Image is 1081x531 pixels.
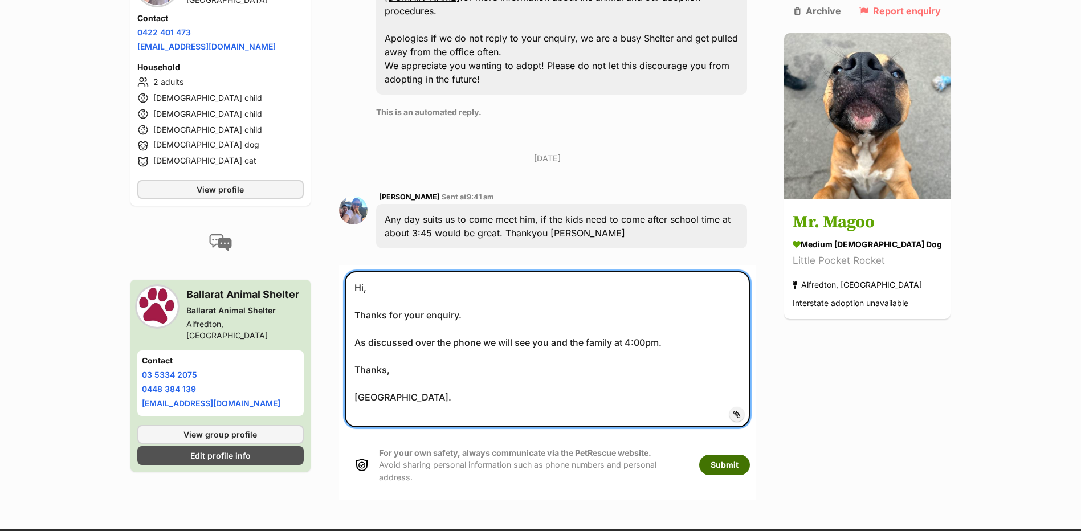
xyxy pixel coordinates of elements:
[186,287,304,303] h3: Ballarat Animal Shelter
[137,91,304,105] li: [DEMOGRAPHIC_DATA] child
[379,193,440,201] span: [PERSON_NAME]
[793,239,942,251] div: medium [DEMOGRAPHIC_DATA] Dog
[190,450,251,461] span: Edit profile info
[186,318,304,341] div: Alfredton, [GEOGRAPHIC_DATA]
[793,299,908,308] span: Interstate adoption unavailable
[137,155,304,169] li: [DEMOGRAPHIC_DATA] cat
[442,193,494,201] span: Sent at
[137,75,304,89] li: 2 adults
[186,305,304,316] div: Ballarat Animal Shelter
[137,180,304,199] a: View profile
[137,13,304,24] h4: Contact
[379,448,651,458] strong: For your own safety, always communicate via the PetRescue website.
[793,277,922,293] div: Alfredton, [GEOGRAPHIC_DATA]
[793,254,942,269] div: Little Pocket Rocket
[137,287,177,326] img: Ballarat Animal Shelter profile pic
[137,446,304,465] a: Edit profile info
[699,455,750,475] button: Submit
[784,202,951,320] a: Mr. Magoo medium [DEMOGRAPHIC_DATA] Dog Little Pocket Rocket Alfredton, [GEOGRAPHIC_DATA] Interst...
[137,425,304,444] a: View group profile
[209,234,232,251] img: conversation-icon-4a6f8262b818ee0b60e3300018af0b2d0b884aa5de6e9bcb8d3d4eeb1a70a7c4.svg
[376,106,747,118] p: This is an automated reply.
[142,355,300,366] h4: Contact
[784,33,951,199] img: Mr. Magoo
[339,152,756,164] p: [DATE]
[137,107,304,121] li: [DEMOGRAPHIC_DATA] child
[137,42,276,51] a: [EMAIL_ADDRESS][DOMAIN_NAME]
[859,6,941,16] a: Report enquiry
[467,193,494,201] span: 9:41 am
[197,183,244,195] span: View profile
[137,139,304,153] li: [DEMOGRAPHIC_DATA] dog
[142,384,196,394] a: 0448 384 139
[793,210,942,236] h3: Mr. Magoo
[183,428,257,440] span: View group profile
[339,196,368,224] img: Rhiannon Brown profile pic
[376,204,747,248] div: Any day suits us to come meet him, if the kids need to come after school time at about 3:45 would...
[137,27,191,37] a: 0422 401 473
[794,6,841,16] a: Archive
[142,398,280,408] a: [EMAIL_ADDRESS][DOMAIN_NAME]
[142,370,197,379] a: 03 5334 2075
[379,447,688,483] p: Avoid sharing personal information such as phone numbers and personal address.
[137,123,304,137] li: [DEMOGRAPHIC_DATA] child
[137,62,304,73] h4: Household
